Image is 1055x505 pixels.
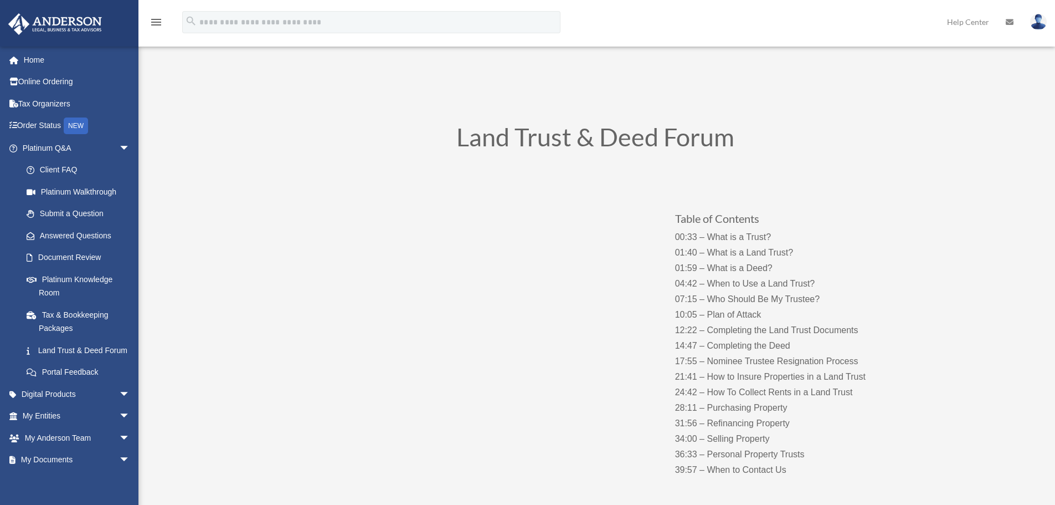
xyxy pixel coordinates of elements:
[119,405,141,428] span: arrow_drop_down
[1030,14,1047,30] img: User Pic
[16,225,147,247] a: Answered Questions
[185,15,197,27] i: search
[675,229,894,478] p: 00:33 – What is a Trust? 01:40 – What is a Land Trust? 01:59 – What is a Deed? 04:42 – When to Us...
[8,71,147,93] a: Online Ordering
[119,427,141,450] span: arrow_drop_down
[64,118,88,134] div: NEW
[16,361,147,384] a: Portal Feedback
[8,115,147,137] a: Order StatusNEW
[150,16,163,29] i: menu
[119,449,141,472] span: arrow_drop_down
[8,383,147,405] a: Digital Productsarrow_drop_down
[5,13,105,35] img: Anderson Advisors Platinum Portal
[8,427,147,449] a: My Anderson Teamarrow_drop_down
[16,159,147,181] a: Client FAQ
[119,137,141,160] span: arrow_drop_down
[16,339,141,361] a: Land Trust & Deed Forum
[296,125,894,155] h1: Land Trust & Deed Forum
[8,49,147,71] a: Home
[8,449,147,471] a: My Documentsarrow_drop_down
[16,304,147,339] a: Tax & Bookkeeping Packages
[16,203,147,225] a: Submit a Question
[8,93,147,115] a: Tax Organizers
[675,213,894,229] h3: Table of Contents
[16,268,147,304] a: Platinum Knowledge Room
[119,383,141,406] span: arrow_drop_down
[150,19,163,29] a: menu
[16,247,147,269] a: Document Review
[8,137,147,159] a: Platinum Q&Aarrow_drop_down
[16,181,147,203] a: Platinum Walkthrough
[8,405,147,427] a: My Entitiesarrow_drop_down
